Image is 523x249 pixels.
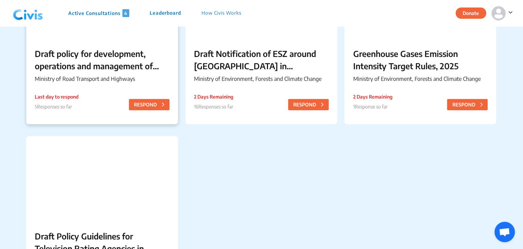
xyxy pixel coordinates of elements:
[198,104,233,109] span: Responses so far
[447,99,488,110] button: RESPOND
[353,93,392,100] p: 2 Days Remaining
[35,103,78,110] p: 5
[288,99,329,110] button: RESPOND
[494,222,515,242] a: Open chat
[455,9,491,16] a: Donate
[201,9,241,17] p: How Civis Works
[194,103,233,110] p: 16
[37,104,72,109] span: Responses so far
[491,6,506,20] img: person-default.svg
[353,47,488,72] p: Greenhouse Gases Emission Intensity Target Rules, 2025
[35,75,169,83] p: Ministry of Road Transport and Highways
[353,75,488,83] p: Ministry of Environment, Forests and Climate Change
[122,9,129,17] span: 4
[68,9,129,17] p: Active Consultations
[10,3,46,24] img: navlogo.png
[150,9,181,17] p: Leaderboard
[455,8,486,19] button: Donate
[35,93,78,100] p: Last day to respond
[35,47,169,72] p: Draft policy for development, operations and management of Wayside Amenities on Private Land alon...
[194,47,329,72] p: Draft Notification of ESZ around [GEOGRAPHIC_DATA] in [GEOGRAPHIC_DATA]
[129,99,169,110] button: RESPOND
[194,93,233,100] p: 2 Days Remaining
[355,104,387,109] span: Response so far
[194,75,329,83] p: Ministry of Environment, Forests and Climate Change
[353,103,392,110] p: 1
